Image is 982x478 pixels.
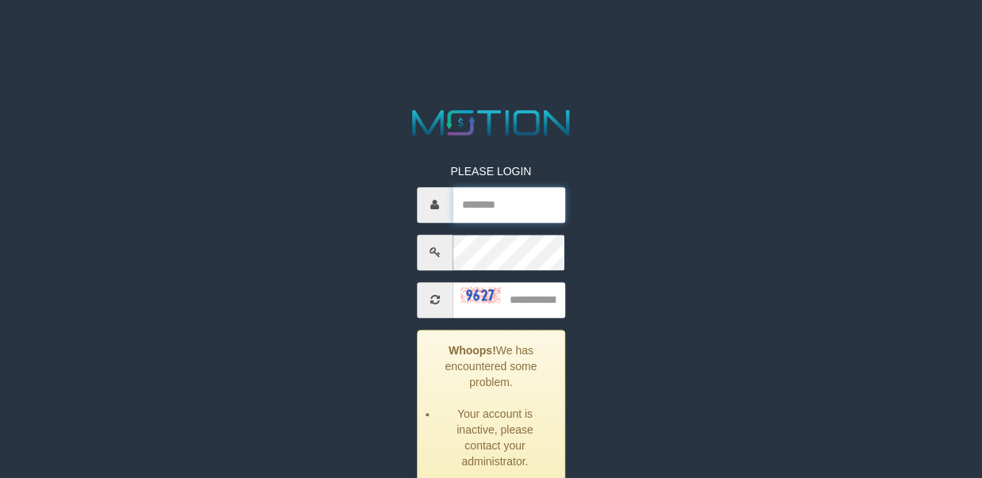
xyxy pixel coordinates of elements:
li: Your account is inactive, please contact your administrator. [438,406,552,469]
img: MOTION_logo.png [405,105,577,140]
img: captcha [460,287,500,303]
strong: Whoops! [449,344,496,357]
p: PLEASE LOGIN [417,163,565,179]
